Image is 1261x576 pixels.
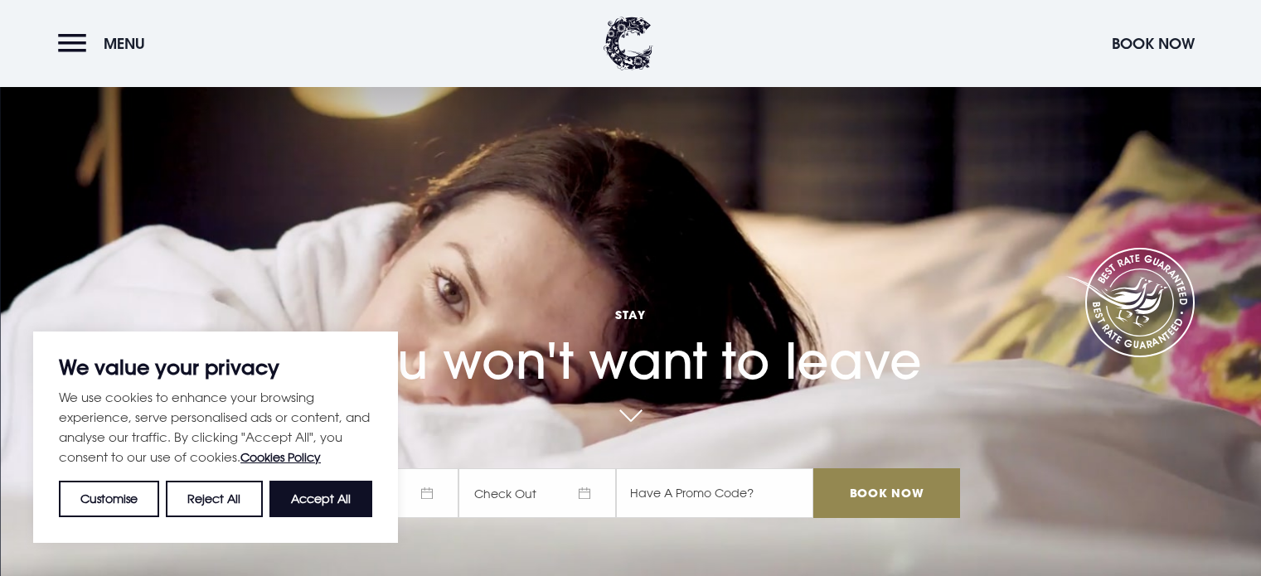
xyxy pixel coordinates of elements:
img: Clandeboye Lodge [604,17,653,70]
button: Reject All [166,481,262,517]
input: Have A Promo Code? [616,468,813,518]
input: Book Now [813,468,959,518]
a: Cookies Policy [240,450,321,464]
button: Accept All [269,481,372,517]
p: We value your privacy [59,357,372,377]
button: Menu [58,26,153,61]
p: We use cookies to enhance your browsing experience, serve personalised ads or content, and analys... [59,387,372,467]
span: Menu [104,34,145,53]
span: Check Out [458,468,616,518]
h1: You won't want to leave [301,269,959,390]
span: Stay [301,307,959,322]
div: We value your privacy [33,332,398,543]
button: Book Now [1103,26,1203,61]
button: Customise [59,481,159,517]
